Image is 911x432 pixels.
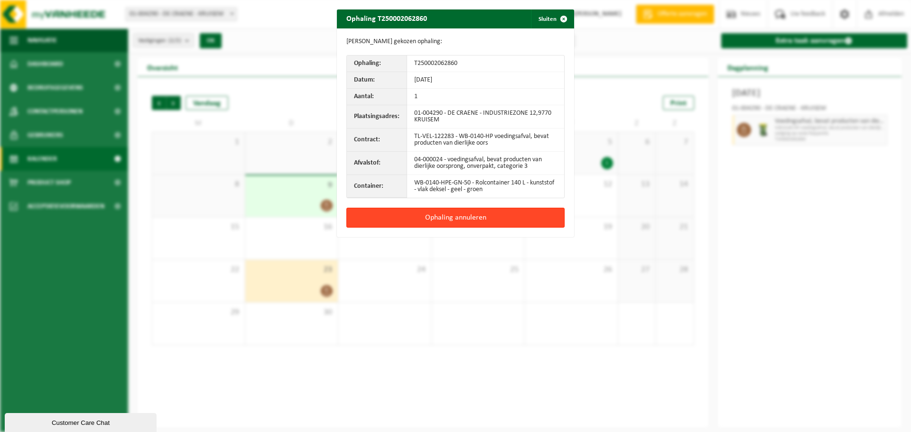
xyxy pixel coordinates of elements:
[337,9,437,28] h2: Ophaling T250002062860
[347,152,407,175] th: Afvalstof:
[346,38,565,46] p: [PERSON_NAME] gekozen ophaling:
[407,55,564,72] td: T250002062860
[347,55,407,72] th: Ophaling:
[407,72,564,89] td: [DATE]
[407,175,564,198] td: WB-0140-HPE-GN-50 - Rolcontainer 140 L - kunststof - vlak deksel - geel - groen
[531,9,573,28] button: Sluiten
[407,89,564,105] td: 1
[347,129,407,152] th: Contract:
[347,105,407,129] th: Plaatsingsadres:
[407,152,564,175] td: 04-000024 - voedingsafval, bevat producten van dierlijke oorsprong, onverpakt, categorie 3
[347,72,407,89] th: Datum:
[347,175,407,198] th: Container:
[5,411,158,432] iframe: chat widget
[346,208,565,228] button: Ophaling annuleren
[407,129,564,152] td: TL-VEL-122283 - WB-0140-HP voedingsafval, bevat producten van dierlijke oors
[407,105,564,129] td: 01-004290 - DE CRAENE - INDUSTRIEZONE 12,9770 KRUISEM
[347,89,407,105] th: Aantal:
